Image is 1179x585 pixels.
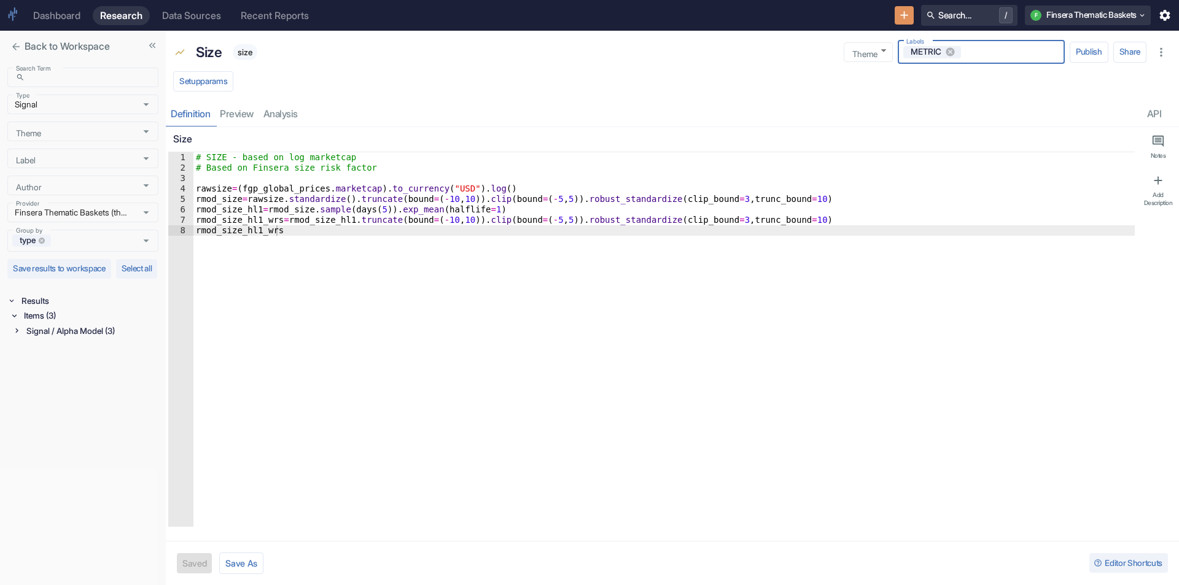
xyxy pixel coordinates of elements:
button: Editor Shortcuts [1089,553,1168,573]
div: Items (3) [21,308,158,323]
div: METRIC [903,46,962,58]
span: METRIC [906,46,949,58]
div: 7 [168,215,193,225]
button: FFinsera Thematic Baskets [1025,6,1151,25]
button: Search.../ [921,5,1018,26]
div: Research [100,10,142,21]
label: Type [16,91,29,100]
button: close [7,38,25,55]
button: Notes [1140,130,1177,164]
button: Open [138,123,154,139]
div: Definition [171,108,210,120]
div: resource tabs [166,101,1179,126]
label: Labels [906,37,924,46]
button: Save results to workspace [7,259,111,279]
button: Select all [116,259,158,279]
div: 4 [168,184,193,194]
button: Open [138,177,154,193]
div: 8 [168,225,193,236]
label: Group by [16,226,42,235]
div: 6 [168,204,193,215]
div: Size [193,39,225,66]
button: Share [1113,42,1146,63]
button: Save As [219,552,263,574]
div: 5 [168,194,193,204]
div: 2 [168,163,193,173]
label: Search Term [16,64,50,73]
a: Recent Reports [233,6,316,25]
div: Data Sources [162,10,221,21]
button: Open [138,204,154,220]
a: Data Sources [155,6,228,25]
div: 3 [168,173,193,184]
div: F [1030,10,1041,21]
label: Provider [16,199,39,208]
p: Back to Workspace [25,39,110,54]
button: Open [138,96,154,112]
div: Recent Reports [241,10,309,21]
div: Add Description [1142,191,1174,206]
div: Results [19,293,158,308]
a: Dashboard [26,6,88,25]
div: Signal / Alpha Model (3) [24,323,158,338]
button: Setupparams [173,71,233,92]
button: Open [138,233,154,249]
button: New Resource [895,6,914,25]
button: Open [138,150,154,166]
button: Publish [1070,42,1108,63]
span: Signal [174,47,185,60]
a: Research [93,6,150,25]
p: Size [173,132,1130,147]
div: type [12,234,51,247]
button: Collapse Sidebar [144,37,161,54]
p: Size [196,42,222,63]
span: type [15,234,41,246]
span: size [233,47,257,57]
div: 1 [168,152,193,163]
div: Dashboard [33,10,80,21]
